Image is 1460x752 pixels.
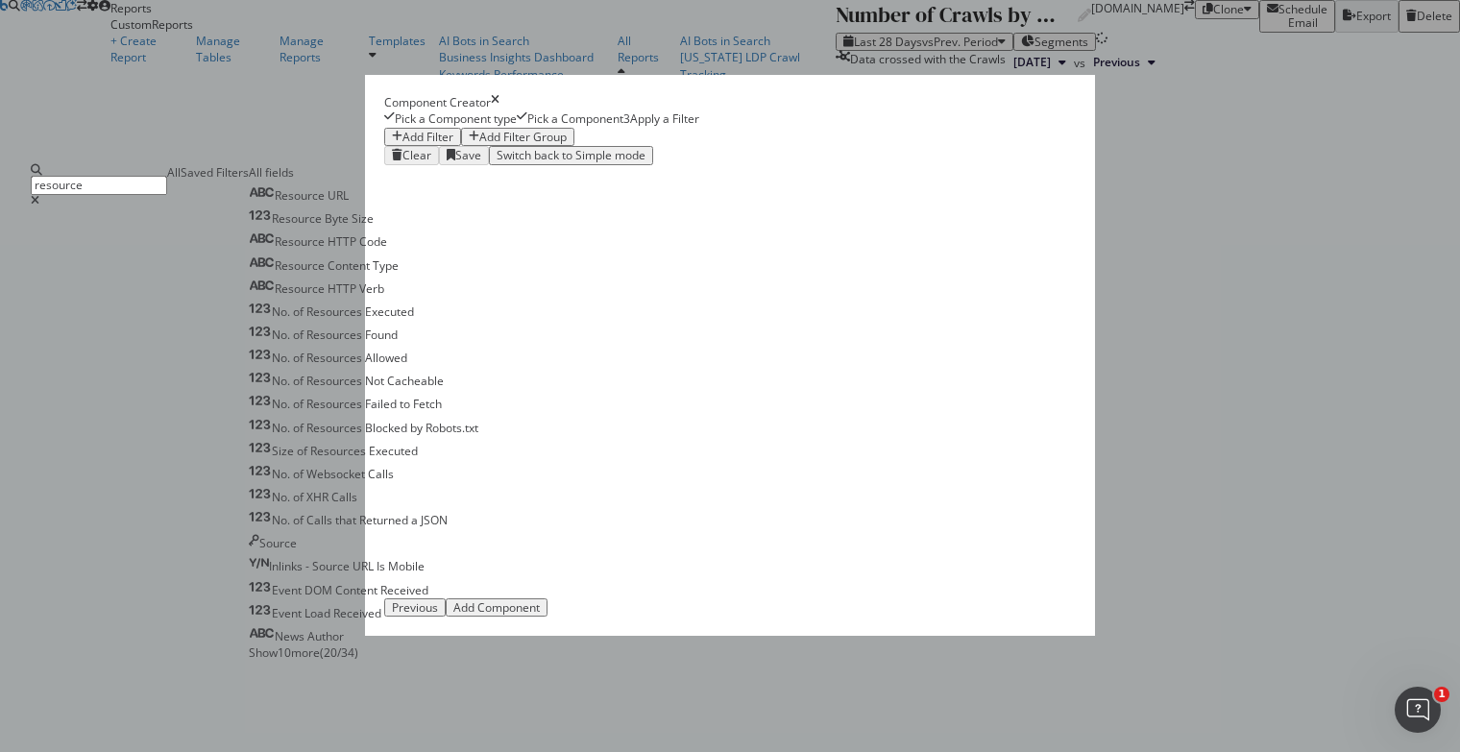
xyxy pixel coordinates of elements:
span: of [293,489,306,505]
span: JSON [421,512,448,528]
input: Search by field name [31,176,167,195]
span: Resource [275,280,328,297]
span: No. [272,350,293,366]
span: Allowed [365,350,407,366]
span: No. [272,397,293,413]
div: All fields [249,164,478,181]
div: Clear [402,149,431,162]
div: All [167,164,181,181]
span: Source [259,535,297,551]
span: Received [333,605,381,621]
span: ( 20 / 34 ) [320,644,358,661]
span: News [275,628,307,644]
span: Resource [275,257,328,274]
button: Add Filter Group [461,128,574,147]
span: Inlinks [269,559,305,575]
span: of [293,373,306,389]
button: Add Filter [384,128,461,147]
span: to [400,397,413,413]
span: Robots.txt [426,420,478,436]
span: URL [353,559,377,575]
span: Failed [365,397,400,413]
span: Resources [306,420,365,436]
span: Resources [306,303,365,320]
span: Type [373,257,399,274]
span: Content [335,582,380,598]
iframe: Intercom live chat [1395,687,1441,733]
span: Is [377,559,388,575]
span: Cacheable [387,373,444,389]
span: Resource [275,187,328,204]
span: Content [328,257,373,274]
span: Received [380,582,428,598]
span: of [293,466,306,482]
span: No. [272,303,293,320]
span: Resources [306,373,365,389]
span: Returned [359,512,411,528]
span: No. [272,327,293,343]
span: No. [272,466,293,482]
span: that [335,512,359,528]
span: Code [359,234,387,251]
span: of [293,512,306,528]
span: Calls [331,489,357,505]
span: Fetch [413,397,442,413]
span: Blocked [365,420,410,436]
span: of [297,443,310,459]
div: Apply a Filter [630,110,699,127]
span: Source [312,559,353,575]
span: DOM [304,582,335,598]
span: Size [272,443,297,459]
span: Websocket [306,466,368,482]
span: XHR [306,489,331,505]
div: modal [365,75,1095,636]
span: Verb [359,280,384,297]
span: Size [352,210,374,227]
span: - [305,559,312,575]
div: Add Filter [402,131,453,144]
div: Pick a Component [527,110,623,127]
span: No. [272,373,293,389]
span: HTTP [328,280,359,297]
button: Switch back to Simple mode [489,146,653,165]
span: Show 10 more [249,644,320,661]
span: No. [272,512,293,528]
div: Pick a Component type [395,110,517,127]
span: Found [365,327,398,343]
span: Mobile [388,559,425,575]
span: Calls [368,466,394,482]
span: Calls [306,512,335,528]
span: 1 [1434,687,1449,702]
div: Switch back to Simple mode [497,149,645,162]
span: Event [272,605,304,621]
span: No. [272,489,293,505]
span: Executed [365,303,414,320]
span: Resource [272,210,325,227]
span: Load [304,605,333,621]
span: a [411,512,421,528]
span: HTTP [328,234,359,251]
span: Event [272,582,304,598]
div: Add Filter Group [479,131,567,144]
button: Save [439,146,489,165]
div: Component Creator [384,94,491,110]
span: No. [272,420,293,436]
span: Author [307,628,344,644]
div: Saved Filters [181,164,249,181]
button: Clear [384,146,439,165]
span: Resource [275,234,328,251]
div: 3 [623,110,630,127]
button: Add Component [446,598,547,618]
span: of [293,397,306,413]
span: of [293,350,306,366]
span: Executed [369,443,418,459]
div: Save [455,149,481,162]
span: Resources [310,443,369,459]
span: Byte [325,210,352,227]
span: of [293,420,306,436]
span: Not [365,373,387,389]
span: Resources [306,350,365,366]
span: by [410,420,426,436]
span: Resources [306,397,365,413]
div: times [491,94,499,110]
